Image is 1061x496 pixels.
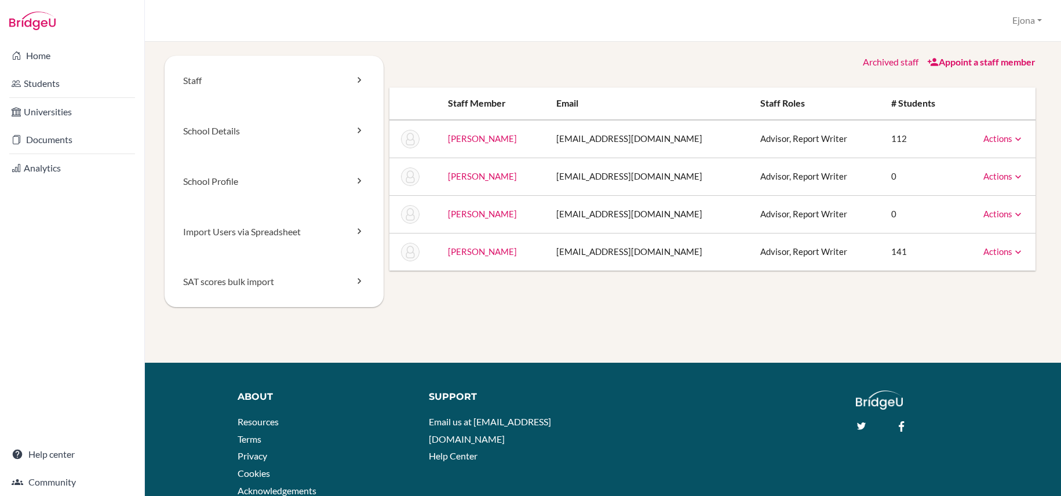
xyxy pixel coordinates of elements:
td: Advisor, Report Writer [751,158,882,195]
div: Support [429,391,593,404]
th: Staff member [439,87,547,120]
a: [PERSON_NAME] [448,209,517,219]
a: Archived staff [863,56,918,67]
img: Martin Clarke [401,130,420,148]
img: Bridge-U [9,12,56,30]
a: Actions [983,133,1024,144]
td: Advisor, Report Writer [751,120,882,158]
a: [PERSON_NAME] [448,171,517,181]
a: Help Center [429,450,477,461]
a: Acknowledgements [238,485,316,496]
img: Erin Loges [401,205,420,224]
a: Import Users via Spreadsheet [165,207,384,257]
a: Home [2,44,142,67]
a: Staff [165,56,384,106]
a: SAT scores bulk import [165,257,384,307]
div: About [238,391,411,404]
td: Advisor, Report Writer [751,195,882,233]
a: Actions [983,209,1024,219]
a: School Details [165,106,384,156]
td: 141 [882,233,960,271]
a: Appoint a staff member [927,56,1036,67]
a: Terms [238,433,261,444]
td: 112 [882,120,960,158]
a: Documents [2,128,142,151]
td: 0 [882,158,960,195]
a: Actions [983,171,1024,181]
a: Resources [238,416,279,427]
td: [EMAIL_ADDRESS][DOMAIN_NAME] [547,120,751,158]
th: Email [547,87,751,120]
th: # students [882,87,960,120]
button: Ejona [1007,10,1047,31]
a: Cookies [238,468,270,479]
img: Christy Tsui [401,243,420,261]
td: [EMAIL_ADDRESS][DOMAIN_NAME] [547,158,751,195]
a: Students [2,72,142,95]
a: School Profile [165,156,384,207]
td: 0 [882,195,960,233]
td: Advisor, Report Writer [751,233,882,271]
a: Help center [2,443,142,466]
a: [PERSON_NAME] [448,133,517,144]
a: Actions [983,246,1024,257]
a: Privacy [238,450,267,461]
a: Universities [2,100,142,123]
a: [PERSON_NAME] [448,246,517,257]
img: Scarlette Leung [401,167,420,186]
img: logo_white@2x-f4f0deed5e89b7ecb1c2cc34c3e3d731f90f0f143d5ea2071677605dd97b5244.png [856,391,903,410]
a: Analytics [2,156,142,180]
a: Community [2,471,142,494]
th: Staff roles [751,87,882,120]
td: [EMAIL_ADDRESS][DOMAIN_NAME] [547,195,751,233]
a: Email us at [EMAIL_ADDRESS][DOMAIN_NAME] [429,416,551,444]
td: [EMAIL_ADDRESS][DOMAIN_NAME] [547,233,751,271]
